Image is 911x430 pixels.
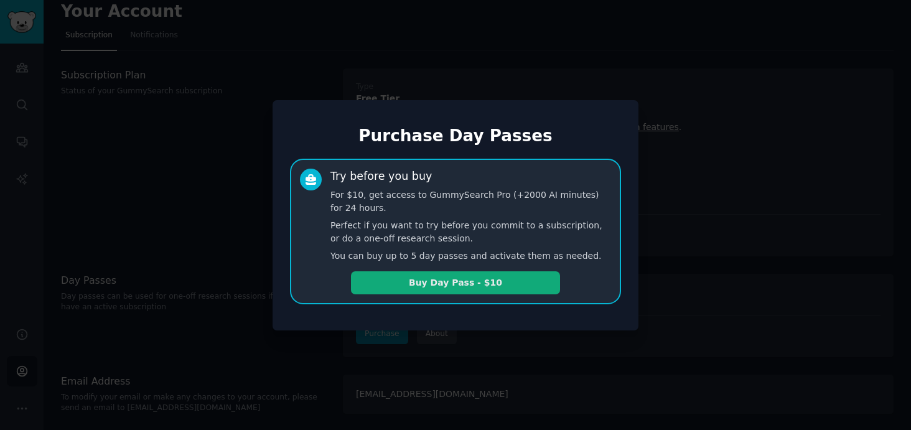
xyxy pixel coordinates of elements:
p: For $10, get access to GummySearch Pro (+2000 AI minutes) for 24 hours. [330,189,611,215]
h1: Purchase Day Passes [290,126,621,146]
p: Perfect if you want to try before you commit to a subscription, or do a one-off research session. [330,219,611,245]
button: Buy Day Pass - $10 [351,271,560,294]
div: Try before you buy [330,169,432,184]
p: You can buy up to 5 day passes and activate them as needed. [330,250,611,263]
